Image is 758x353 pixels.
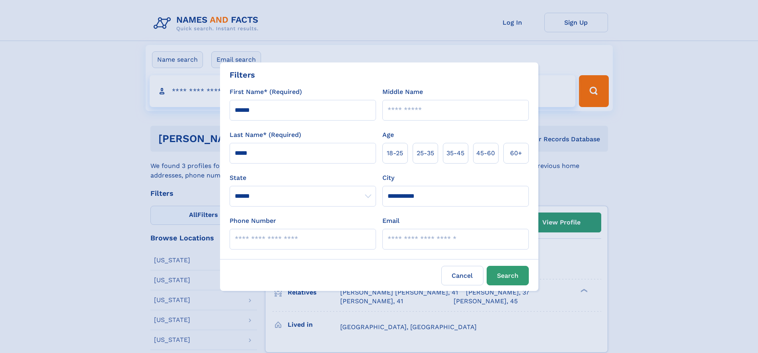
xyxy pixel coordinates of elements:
label: State [230,173,376,183]
label: Age [382,130,394,140]
button: Search [487,266,529,285]
span: 18‑25 [387,148,403,158]
label: City [382,173,394,183]
span: 60+ [510,148,522,158]
label: Email [382,216,399,226]
label: First Name* (Required) [230,87,302,97]
span: 25‑35 [417,148,434,158]
div: Filters [230,69,255,81]
label: Last Name* (Required) [230,130,301,140]
label: Phone Number [230,216,276,226]
span: 35‑45 [446,148,464,158]
label: Middle Name [382,87,423,97]
span: 45‑60 [476,148,495,158]
label: Cancel [441,266,483,285]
